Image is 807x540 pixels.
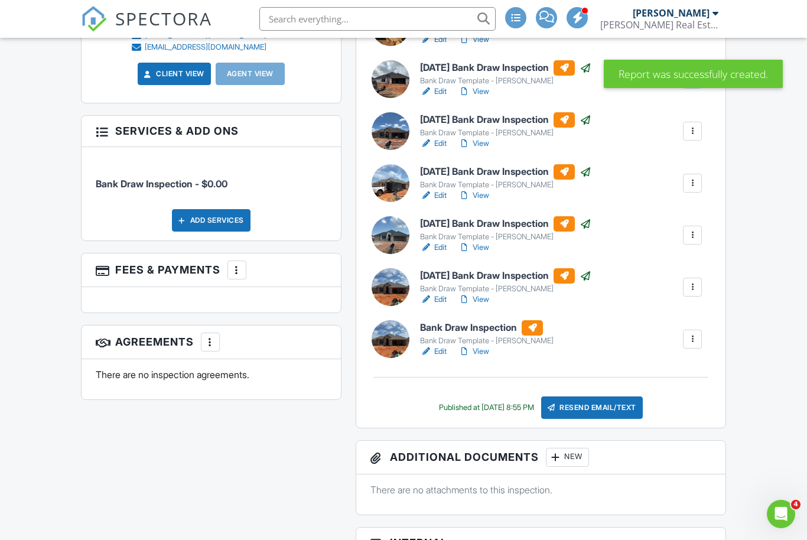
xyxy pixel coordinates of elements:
[420,190,447,201] a: Edit
[439,403,534,412] div: Published at [DATE] 8:55 PM
[420,216,591,242] a: [DATE] Bank Draw Inspection Bank Draw Template - [PERSON_NAME]
[356,441,725,474] h3: Additional Documents
[420,268,591,284] h6: [DATE] Bank Draw Inspection
[420,76,591,86] div: Bank Draw Template - [PERSON_NAME]
[142,68,204,80] a: Client View
[82,253,341,287] h3: Fees & Payments
[420,320,554,336] h6: Bank Draw Inspection
[420,242,447,253] a: Edit
[420,60,591,86] a: [DATE] Bank Draw Inspection Bank Draw Template - [PERSON_NAME]
[420,164,591,190] a: [DATE] Bank Draw Inspection Bank Draw Template - [PERSON_NAME]
[420,336,554,346] div: Bank Draw Template - [PERSON_NAME]
[420,128,591,138] div: Bank Draw Template - [PERSON_NAME]
[81,16,212,41] a: SPECTORA
[420,268,591,294] a: [DATE] Bank Draw Inspection Bank Draw Template - [PERSON_NAME]
[458,86,489,97] a: View
[82,326,341,359] h3: Agreements
[604,60,783,88] div: Report was successfully created.
[420,164,591,180] h6: [DATE] Bank Draw Inspection
[420,112,591,138] a: [DATE] Bank Draw Inspection Bank Draw Template - [PERSON_NAME]
[458,34,489,45] a: View
[96,178,227,190] span: Bank Draw Inspection - $0.00
[420,112,591,128] h6: [DATE] Bank Draw Inspection
[767,500,795,528] iframe: Intercom live chat
[81,6,107,32] img: The Best Home Inspection Software - Spectora
[259,7,496,31] input: Search everything...
[420,216,591,232] h6: [DATE] Bank Draw Inspection
[420,34,447,45] a: Edit
[145,43,266,52] div: [EMAIL_ADDRESS][DOMAIN_NAME]
[546,448,589,467] div: New
[96,156,327,200] li: Service: Bank Draw Inspection
[115,6,212,31] span: SPECTORA
[458,190,489,201] a: View
[131,41,266,53] a: [EMAIL_ADDRESS][DOMAIN_NAME]
[420,180,591,190] div: Bank Draw Template - [PERSON_NAME]
[458,242,489,253] a: View
[96,368,327,381] p: There are no inspection agreements.
[420,346,447,357] a: Edit
[633,7,710,19] div: [PERSON_NAME]
[541,396,643,419] div: Resend Email/Text
[458,294,489,305] a: View
[420,60,591,76] h6: [DATE] Bank Draw Inspection
[420,284,591,294] div: Bank Draw Template - [PERSON_NAME]
[172,209,250,232] div: Add Services
[420,320,554,346] a: Bank Draw Inspection Bank Draw Template - [PERSON_NAME]
[600,19,718,31] div: Cannon Real Estate Inspection
[420,138,447,149] a: Edit
[420,294,447,305] a: Edit
[82,116,341,147] h3: Services & Add ons
[458,346,489,357] a: View
[370,483,711,496] p: There are no attachments to this inspection.
[420,232,591,242] div: Bank Draw Template - [PERSON_NAME]
[791,500,801,509] span: 4
[458,138,489,149] a: View
[420,86,447,97] a: Edit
